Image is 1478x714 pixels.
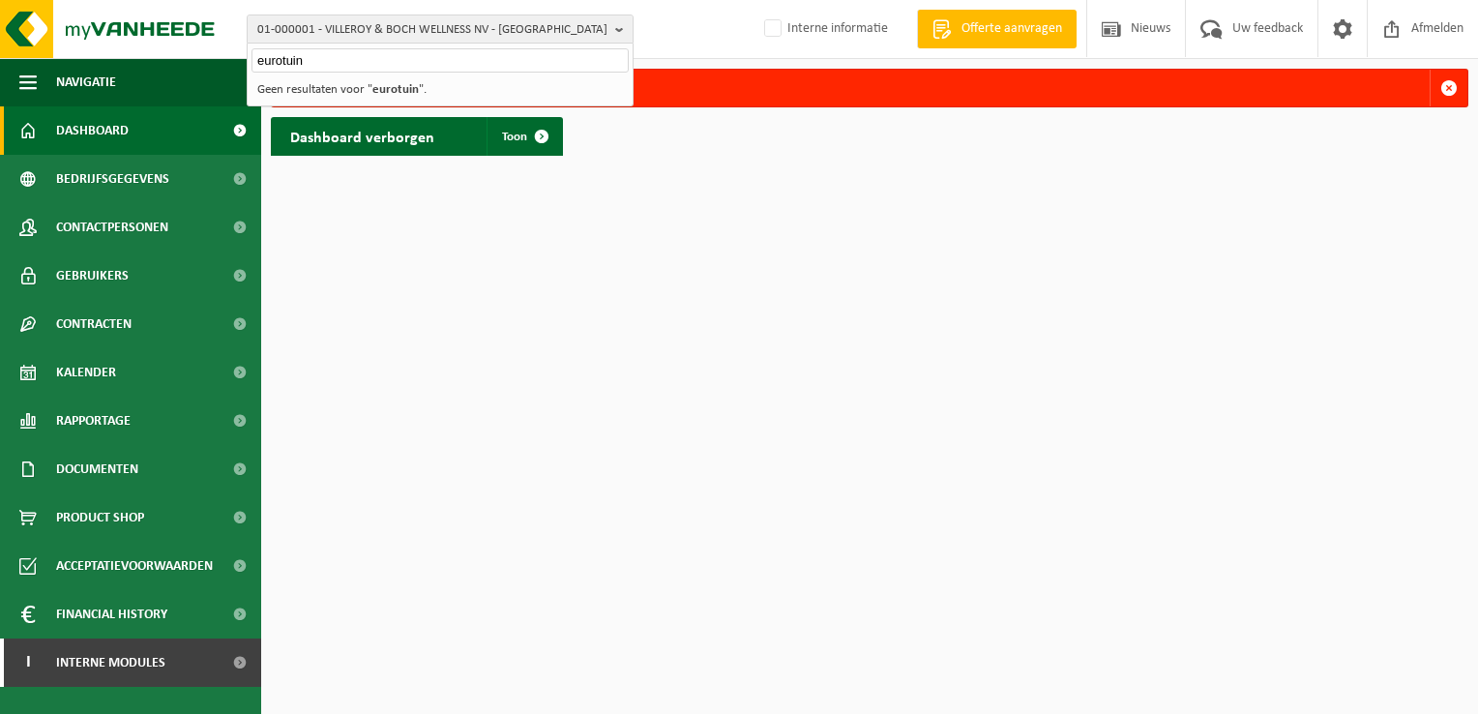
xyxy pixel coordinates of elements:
[56,397,131,445] span: Rapportage
[56,252,129,300] span: Gebruikers
[56,493,144,542] span: Product Shop
[56,300,132,348] span: Contracten
[56,106,129,155] span: Dashboard
[247,15,634,44] button: 01-000001 - VILLEROY & BOCH WELLNESS NV - [GEOGRAPHIC_DATA]
[56,155,169,203] span: Bedrijfsgegevens
[307,70,1430,106] div: Deze party bestaat niet
[56,348,116,397] span: Kalender
[271,117,454,155] h2: Dashboard verborgen
[257,15,607,45] span: 01-000001 - VILLEROY & BOCH WELLNESS NV - [GEOGRAPHIC_DATA]
[372,83,419,96] strong: eurotuin
[487,117,561,156] a: Toon
[56,445,138,493] span: Documenten
[19,639,37,687] span: I
[502,131,527,143] span: Toon
[56,58,116,106] span: Navigatie
[917,10,1077,48] a: Offerte aanvragen
[957,19,1067,39] span: Offerte aanvragen
[251,48,629,73] input: Zoeken naar gekoppelde vestigingen
[56,542,213,590] span: Acceptatievoorwaarden
[251,77,629,102] li: Geen resultaten voor " ".
[760,15,888,44] label: Interne informatie
[56,590,167,639] span: Financial History
[56,203,168,252] span: Contactpersonen
[56,639,165,687] span: Interne modules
